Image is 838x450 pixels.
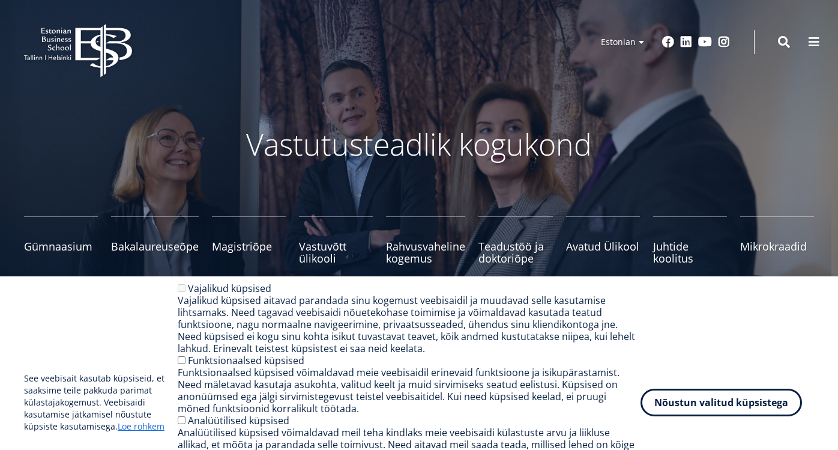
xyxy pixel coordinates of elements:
a: Juhtide koolitus [653,216,727,264]
label: Funktsionaalsed küpsised [188,354,304,367]
a: Gümnaasium [24,216,98,264]
span: Rahvusvaheline kogemus [386,240,465,264]
a: Youtube [698,36,712,48]
span: Vastuvõtt ülikooli [299,240,373,264]
a: Vastuvõtt ülikooli [299,216,373,264]
a: Mikrokraadid [740,216,814,264]
div: Funktsionaalsed küpsised võimaldavad meie veebisaidil erinevaid funktsioone ja isikupärastamist. ... [178,366,641,415]
a: Bakalaureuseõpe [111,216,199,264]
span: Gümnaasium [24,240,98,252]
span: Mikrokraadid [740,240,814,252]
div: Vajalikud küpsised aitavad parandada sinu kogemust veebisaidil ja muudavad selle kasutamise lihts... [178,294,641,354]
label: Vajalikud küpsised [188,282,271,295]
span: Bakalaureuseõpe [111,240,199,252]
a: Avatud Ülikool [566,216,640,264]
a: Loe rohkem [118,421,164,433]
a: Linkedin [680,36,692,48]
span: Magistriõpe [212,240,286,252]
a: Instagram [718,36,730,48]
a: Rahvusvaheline kogemus [386,216,465,264]
a: Teadustöö ja doktoriõpe [478,216,552,264]
span: Avatud Ülikool [566,240,640,252]
span: Juhtide koolitus [653,240,727,264]
p: Vastutusteadlik kogukond [101,126,737,162]
p: See veebisait kasutab küpsiseid, et saaksime teile pakkuda parimat külastajakogemust. Veebisaidi ... [24,372,178,433]
button: Nõustun valitud küpsistega [641,389,802,416]
label: Analüütilised küpsised [188,414,289,427]
a: Magistriõpe [212,216,286,264]
span: Teadustöö ja doktoriõpe [478,240,552,264]
a: Facebook [662,36,674,48]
